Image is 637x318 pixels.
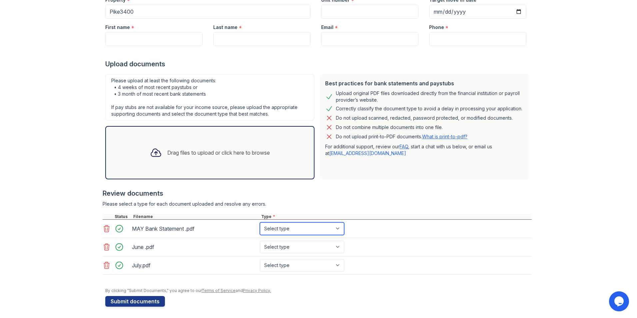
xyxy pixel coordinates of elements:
[105,74,315,121] div: Please upload at least the following documents: • 4 weeks of most recent paystubs or • 3 month of...
[103,189,532,198] div: Review documents
[132,242,257,252] div: June .pdf
[132,260,257,271] div: July.pdf
[336,133,467,140] p: Do not upload print-to-PDF documents.
[336,105,522,113] div: Correctly classify the document type to avoid a delay in processing your application.
[132,214,260,219] div: Filename
[429,24,444,31] label: Phone
[325,143,524,157] p: For additional support, review our , start a chat with us below, or email us at
[105,24,130,31] label: First name
[167,149,270,157] div: Drag files to upload or click here to browse
[202,288,236,293] a: Terms of Service
[260,214,532,219] div: Type
[609,291,630,311] iframe: chat widget
[213,24,238,31] label: Last name
[336,90,524,103] div: Upload original PDF files downloaded directly from the financial institution or payroll provider’...
[336,114,513,122] div: Do not upload scanned, redacted, password protected, or modified documents.
[422,134,467,139] a: What is print-to-pdf?
[243,288,271,293] a: Privacy Policy.
[325,79,524,87] div: Best practices for bank statements and paystubs
[113,214,132,219] div: Status
[105,296,165,307] button: Submit documents
[105,288,532,293] div: By clicking "Submit Documents," you agree to our and
[321,24,333,31] label: Email
[399,144,408,149] a: FAQ
[103,201,532,207] div: Please select a type for each document uploaded and resolve any errors.
[132,223,257,234] div: MAY Bank Statement .pdf
[329,150,406,156] a: [EMAIL_ADDRESS][DOMAIN_NAME]
[105,59,532,69] div: Upload documents
[336,123,443,131] div: Do not combine multiple documents into one file.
